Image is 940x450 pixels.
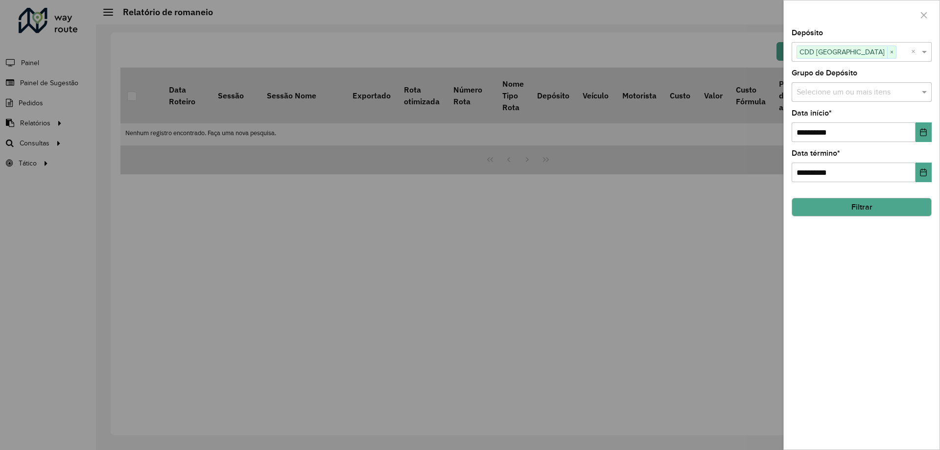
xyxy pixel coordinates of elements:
button: Filtrar [792,198,932,216]
button: Choose Date [916,122,932,142]
span: Clear all [911,46,919,58]
button: Choose Date [916,163,932,182]
span: CDD [GEOGRAPHIC_DATA] [797,46,887,58]
label: Depósito [792,27,823,39]
label: Data término [792,147,840,159]
span: × [887,47,896,58]
label: Grupo de Depósito [792,67,857,79]
label: Data início [792,107,832,119]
